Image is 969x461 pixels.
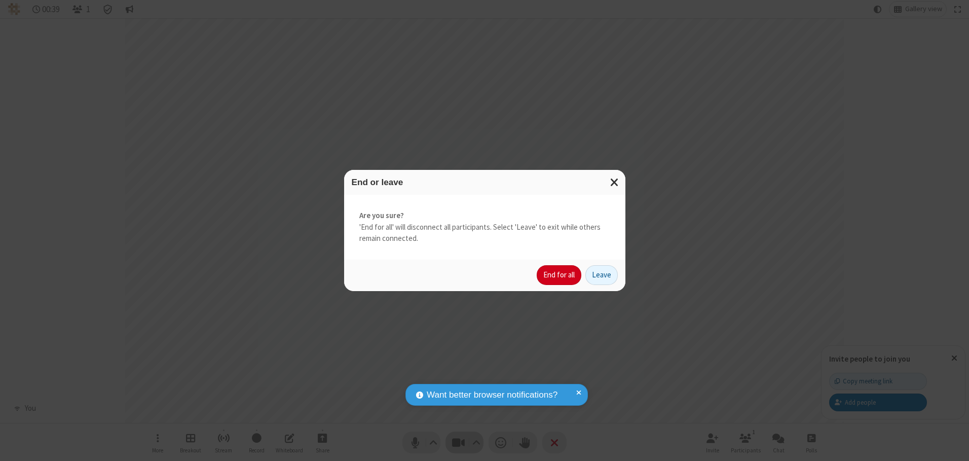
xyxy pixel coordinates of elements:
strong: Are you sure? [359,210,610,222]
button: End for all [537,265,581,286]
button: Close modal [604,170,625,195]
span: Want better browser notifications? [427,388,557,402]
button: Leave [585,265,618,286]
h3: End or leave [352,178,618,187]
div: 'End for all' will disconnect all participants. Select 'Leave' to exit while others remain connec... [344,195,625,260]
